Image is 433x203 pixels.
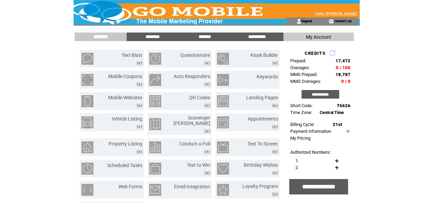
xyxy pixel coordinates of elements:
span: Hello [PERSON_NAME] [315,12,357,16]
a: Auto Responders [174,74,210,79]
img: mobile-coupons.png [81,74,93,86]
span: Central Time [320,110,344,115]
span: CREDITS [305,51,326,56]
img: video.png [204,83,210,86]
span: Prepaid: [290,58,306,63]
img: scheduled-tasks.png [81,163,93,175]
span: My Account [306,34,331,40]
span: 0 / 0 [341,79,351,84]
img: video.png [272,125,278,129]
img: text-to-screen.png [217,141,229,153]
img: video.png [137,104,142,107]
img: account_icon.gif [296,18,302,24]
img: video.png [137,125,142,129]
span: 0 / 100 [336,65,351,70]
img: questionnaire.png [149,53,161,65]
img: video.png [272,171,278,175]
img: qr-codes.png [149,95,161,107]
a: Vehicle Listing [112,116,142,122]
img: video.png [204,171,210,175]
img: web-forms.png [81,184,93,196]
img: contact_us_icon.gif [329,18,334,24]
img: conduct-a-poll.png [149,141,161,153]
a: Text To Screen [247,141,278,147]
a: Payment Information [290,129,331,134]
a: logout [302,18,312,23]
img: video.png [137,150,142,154]
img: auto-responders.png [149,74,161,86]
a: Conduct a Poll [179,141,210,147]
a: Keywords [257,74,278,79]
span: MMS Prepaid: [290,72,317,77]
a: Email Integration [174,184,210,189]
img: video.png [204,104,210,107]
img: video.png [204,61,210,65]
img: kiosk-builder.png [217,53,229,65]
span: 18,787 [335,72,351,77]
span: 21st [333,122,342,127]
span: 76626 [337,103,351,108]
span: Authorized Numbers: [290,150,331,155]
span: Overages: [290,65,310,70]
img: keywords.png [217,74,229,86]
a: Web Forms [118,184,142,189]
img: vehicle-listing.png [81,116,93,128]
a: Questionnaire [180,52,210,58]
img: landing-pages.png [217,95,229,107]
span: 17,472 [335,58,351,63]
img: mobile-websites.png [81,95,93,107]
img: birthday-wishes.png [217,163,229,175]
a: QR Codes [189,95,210,100]
a: Landing Pages [246,95,278,100]
a: Loyalty Program [242,183,278,189]
img: help.gif [345,130,349,133]
span: 1. [295,158,299,163]
a: Kiosk Builder [251,52,278,58]
img: video.png [137,61,142,65]
img: loyalty-program.png [217,184,229,196]
a: My Pricing [290,136,310,141]
img: appointments.png [217,116,229,128]
a: Property Listing [109,141,142,147]
a: Scheduled Tasks [107,163,142,168]
a: contact us [334,18,352,23]
span: Billing Cycle: [290,122,315,127]
a: Text Blast [122,52,142,58]
span: Time Zone: [290,110,312,115]
img: video.png [272,192,278,196]
a: Mobile Coupons [108,74,142,79]
img: video.png [272,61,278,65]
img: property-listing.png [81,141,93,153]
img: scavenger-hunt.png [149,118,161,130]
a: Scavenger [PERSON_NAME] [174,115,210,126]
img: video.png [204,129,210,133]
span: Short Code: [290,103,313,108]
img: video.png [137,83,142,86]
span: 2. [295,165,299,170]
span: MMS Overages: [290,79,321,84]
img: text-to-win.png [149,163,161,175]
img: email-integration.png [149,184,161,196]
img: text-blast.png [81,53,93,65]
a: Text to Win [187,162,210,168]
img: video.png [272,104,278,107]
a: Appointments [248,116,278,122]
a: Mobile Websites [108,95,142,100]
img: video.png [272,150,278,154]
img: video.png [204,150,210,154]
a: Birthday Wishes [244,162,278,168]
